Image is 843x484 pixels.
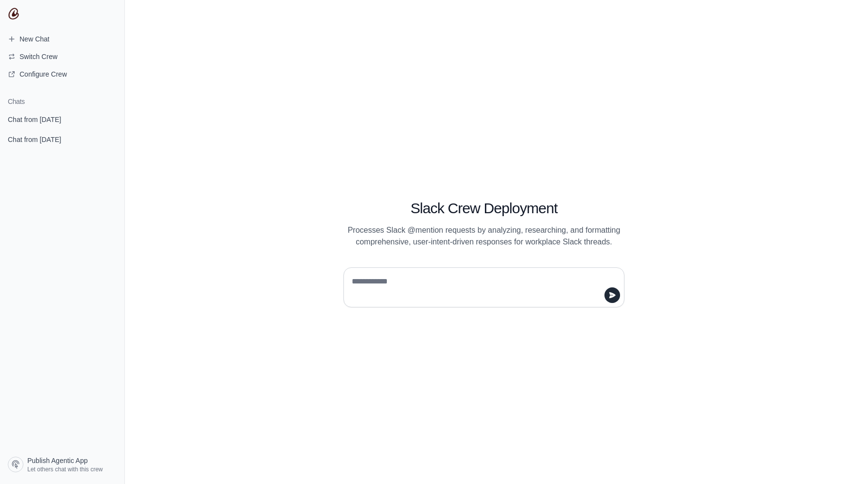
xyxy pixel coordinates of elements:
a: Chat from [DATE] [4,130,120,148]
img: CrewAI Logo [8,8,20,20]
a: Publish Agentic App Let others chat with this crew [4,453,120,476]
a: Configure Crew [4,66,120,82]
a: Chat from [DATE] [4,110,120,128]
h1: Slack Crew Deployment [343,200,624,217]
p: Processes Slack @mention requests by analyzing, researching, and formatting comprehensive, user-i... [343,224,624,248]
span: Chat from [DATE] [8,115,61,124]
a: New Chat [4,31,120,47]
button: Switch Crew [4,49,120,64]
span: Publish Agentic App [27,456,88,465]
span: Let others chat with this crew [27,465,103,473]
span: New Chat [20,34,49,44]
span: Switch Crew [20,52,58,61]
span: Configure Crew [20,69,67,79]
span: Chat from [DATE] [8,135,61,144]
